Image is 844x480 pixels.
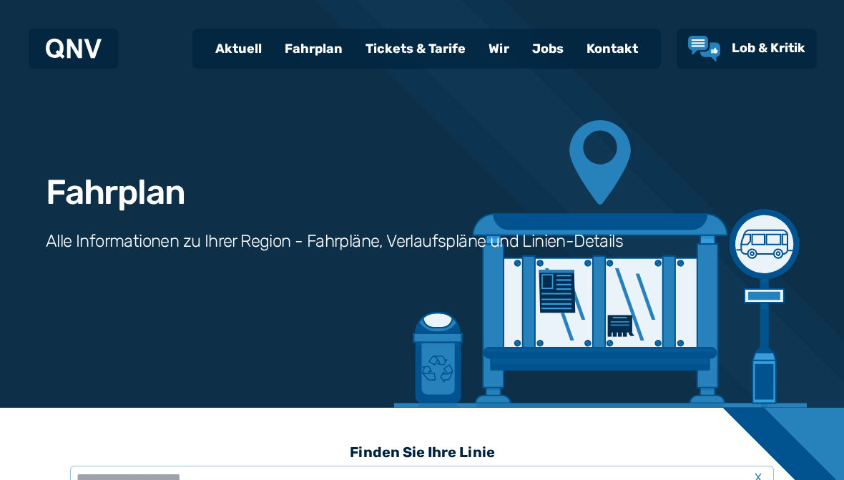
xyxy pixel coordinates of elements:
[732,40,805,56] font: Lob & Kritik
[521,30,575,67] a: Jobs
[204,30,273,67] a: Aktuell
[688,36,805,62] a: Lob & Kritik
[489,41,509,57] font: Wir
[46,39,102,59] img: QNV-Logo
[477,30,521,67] a: Wir
[354,30,477,67] a: Tickets & Tarife
[273,30,354,67] a: Fahrplan
[215,41,262,57] font: Aktuell
[285,41,343,57] font: Fahrplan
[532,41,564,57] font: Jobs
[575,30,649,67] a: Kontakt
[365,41,466,57] font: Tickets & Tarife
[46,172,185,212] font: Fahrplan
[46,34,102,63] a: QNV-Logo
[350,444,495,461] font: Finden Sie Ihre Linie
[46,231,623,251] font: Alle Informationen zu Ihrer Region - Fahrpläne, Verlaufspläne und Linien-Details
[587,41,638,57] font: Kontakt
